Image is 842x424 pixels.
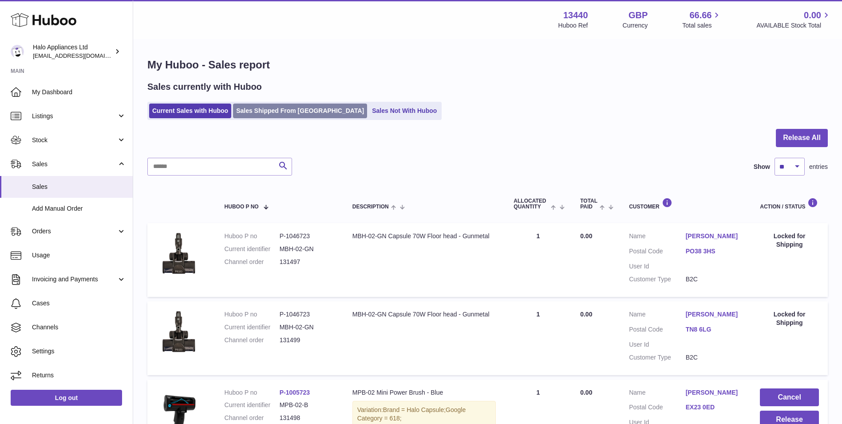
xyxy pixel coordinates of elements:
span: Brand = Halo Capsule; [383,406,446,413]
dd: 131498 [280,414,335,422]
dd: B2C [686,353,743,362]
span: [EMAIL_ADDRESS][DOMAIN_NAME] [33,52,130,59]
a: TN8 6LG [686,325,743,334]
strong: GBP [629,9,648,21]
span: Orders [32,227,117,236]
span: Huboo P no [225,204,259,210]
dd: MPB-02-B [280,401,335,409]
dt: Customer Type [629,275,686,284]
dt: User Id [629,340,686,349]
span: My Dashboard [32,88,126,96]
span: Sales [32,160,117,168]
dt: Channel order [225,336,280,344]
dt: Huboo P no [225,232,280,240]
span: 0.00 [580,232,592,240]
div: Action / Status [760,198,819,210]
span: Description [352,204,389,210]
span: Usage [32,251,126,260]
strong: 13440 [563,9,588,21]
a: 66.66 Total sales [682,9,722,30]
span: Total sales [682,21,722,30]
dt: User Id [629,262,686,271]
dt: Channel order [225,414,280,422]
dt: Current identifier [225,323,280,332]
dt: Current identifier [225,401,280,409]
a: PO38 3HS [686,247,743,256]
div: Huboo Ref [558,21,588,30]
dt: Name [629,388,686,399]
dt: Name [629,232,686,243]
span: Channels [32,323,126,332]
td: 1 [505,223,571,297]
span: 0.00 [804,9,821,21]
div: Currency [623,21,648,30]
dt: Customer Type [629,353,686,362]
dd: 131497 [280,258,335,266]
dt: Postal Code [629,403,686,414]
a: Current Sales with Huboo [149,104,231,118]
a: [PERSON_NAME] [686,232,743,240]
span: Invoicing and Payments [32,275,117,284]
button: Release All [776,129,828,147]
dt: Name [629,310,686,321]
div: Locked for Shipping [760,232,819,249]
h2: Sales currently with Huboo [147,81,262,93]
dt: Postal Code [629,247,686,258]
span: Listings [32,112,117,120]
img: MBH-02-GN-1000x1000-1.jpg [156,232,201,276]
dt: Postal Code [629,325,686,336]
a: Log out [11,390,122,406]
div: MPB-02 Mini Power Brush - Blue [352,388,496,397]
span: Stock [32,136,117,144]
span: 0.00 [580,311,592,318]
dt: Huboo P no [225,310,280,319]
label: Show [754,163,770,171]
span: Total paid [580,198,597,210]
dd: P-1046723 [280,232,335,240]
div: MBH-02-GN Capsule 70W Floor head - Gunmetal [352,232,496,240]
img: internalAdmin-13440@internal.huboo.com [11,45,24,58]
dd: 131499 [280,336,335,344]
dt: Channel order [225,258,280,266]
div: Locked for Shipping [760,310,819,327]
span: entries [809,163,828,171]
h1: My Huboo - Sales report [147,58,828,72]
div: MBH-02-GN Capsule 70W Floor head - Gunmetal [352,310,496,319]
span: Add Manual Order [32,204,126,213]
td: 1 [505,301,571,375]
span: Cases [32,299,126,308]
dd: B2C [686,275,743,284]
div: Customer [629,198,742,210]
dd: MBH-02-GN [280,245,335,253]
a: 0.00 AVAILABLE Stock Total [756,9,831,30]
span: AVAILABLE Stock Total [756,21,831,30]
a: EX23 0ED [686,403,743,412]
span: ALLOCATED Quantity [514,198,548,210]
dt: Current identifier [225,245,280,253]
span: 66.66 [689,9,712,21]
span: 0.00 [580,389,592,396]
a: Sales Not With Huboo [369,104,440,118]
a: [PERSON_NAME] [686,388,743,397]
div: Halo Appliances Ltd [33,43,113,60]
img: MBH-02-GN-1000x1000-1.jpg [156,310,201,355]
a: Sales Shipped From [GEOGRAPHIC_DATA] [233,104,367,118]
dd: P-1046723 [280,310,335,319]
span: Sales [32,183,126,191]
a: P-1005723 [280,389,310,396]
a: [PERSON_NAME] [686,310,743,319]
dt: Huboo P no [225,388,280,397]
span: Returns [32,371,126,380]
dd: MBH-02-GN [280,323,335,332]
button: Cancel [760,388,819,407]
span: Settings [32,347,126,356]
